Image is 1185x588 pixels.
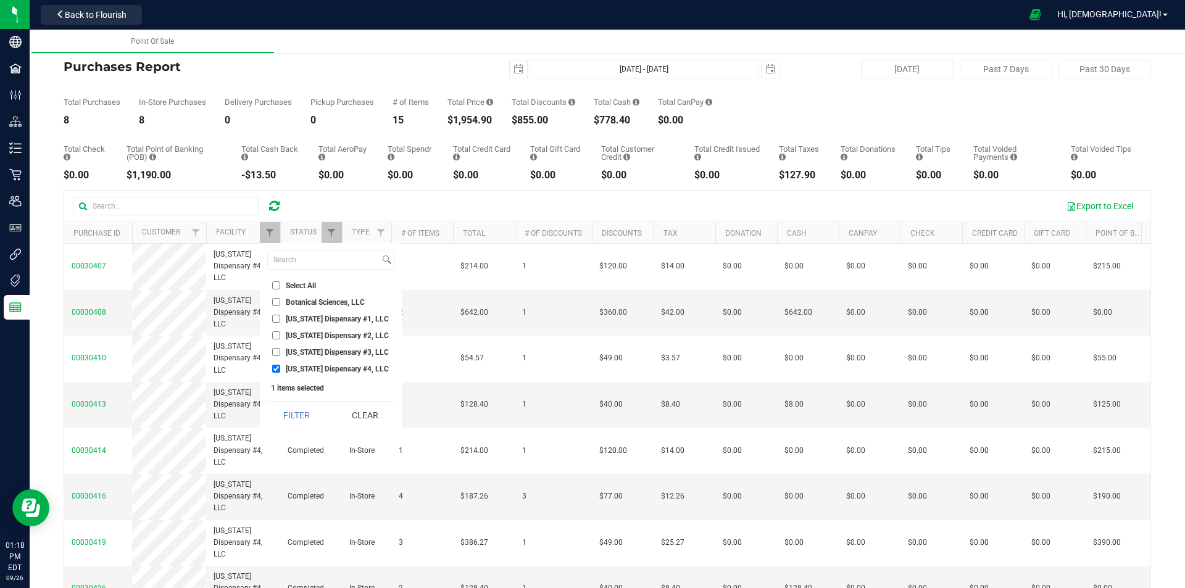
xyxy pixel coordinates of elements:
span: $8.00 [784,399,804,410]
span: Back to Flourish [65,10,127,20]
inline-svg: Inventory [9,142,22,154]
i: Sum of the successful, non-voided CanPay payment transactions for all purchases in the date range. [705,98,712,106]
span: 00030413 [72,400,106,408]
i: Sum of the total taxes for all purchases in the date range. [779,153,786,161]
div: Total Purchases [64,98,120,106]
a: CanPay [849,229,877,238]
i: Sum of the successful, non-voided AeroPay payment transactions for all purchases in the date range. [318,153,325,161]
span: $14.00 [661,445,684,457]
div: 15 [393,115,429,125]
span: $0.00 [1031,537,1050,549]
button: Past 30 Days [1058,60,1151,78]
span: $0.00 [1031,260,1050,272]
span: 1 [522,445,526,457]
i: Sum of all round-up-to-next-dollar total price adjustments for all purchases in the date range. [841,153,847,161]
span: [US_STATE] Dispensary #4, LLC [286,365,389,373]
i: Sum of the total prices of all purchases in the date range. [486,98,493,106]
div: Total Check [64,145,108,161]
input: [US_STATE] Dispensary #3, LLC [272,348,280,356]
div: $0.00 [601,170,676,180]
span: $0.00 [846,537,865,549]
span: $0.00 [908,399,927,410]
a: Credit Card [972,229,1018,238]
button: Filter [267,402,326,429]
i: Sum of the successful, non-voided cash payment transactions for all purchases in the date range. ... [633,98,639,106]
span: 00030408 [72,308,106,317]
span: $214.00 [460,260,488,272]
h4: Purchases Report [64,60,426,73]
span: $0.00 [970,260,989,272]
inline-svg: Tags [9,275,22,287]
div: Total Voided Tips [1071,145,1133,161]
div: Total AeroPay [318,145,369,161]
span: [US_STATE] Dispensary #1, LLC [286,315,389,323]
div: $0.00 [841,170,897,180]
div: Total Tips [916,145,954,161]
span: [US_STATE] Dispensary #4, LLC [214,387,273,423]
span: select [762,60,779,78]
span: 1 [399,445,403,457]
i: Sum of the cash-back amounts from rounded-up electronic payments for all purchases in the date ra... [241,153,248,161]
input: [US_STATE] Dispensary #4, LLC [272,365,280,373]
div: $1,190.00 [127,170,223,180]
span: $0.00 [1031,491,1050,502]
span: $0.00 [908,491,927,502]
span: $77.00 [599,491,623,502]
inline-svg: Reports [9,301,22,313]
span: 00030407 [72,262,106,270]
span: Hi, [DEMOGRAPHIC_DATA]! [1057,9,1162,19]
div: Total Cash Back [241,145,300,161]
a: Status [290,228,317,236]
span: $49.00 [599,352,623,364]
inline-svg: Distribution [9,115,22,128]
span: $214.00 [460,445,488,457]
span: Completed [288,537,324,549]
div: 8 [139,115,206,125]
span: [US_STATE] Dispensary #4, LLC [214,525,273,561]
span: $0.00 [970,352,989,364]
a: # of Discounts [525,229,582,238]
div: $0.00 [318,170,369,180]
span: $0.00 [723,352,742,364]
div: Total Donations [841,145,897,161]
div: Pickup Purchases [310,98,374,106]
span: [US_STATE] Dispensary #4, LLC [214,341,273,376]
a: Filter [260,222,280,243]
span: $0.00 [970,445,989,457]
inline-svg: Company [9,36,22,48]
span: 3 [522,491,526,502]
span: select [510,60,527,78]
i: Sum of the successful, non-voided Spendr payment transactions for all purchases in the date range. [388,153,394,161]
a: Filter [186,222,206,243]
div: $1,954.90 [447,115,493,125]
inline-svg: Facilities [9,62,22,75]
span: [US_STATE] Dispensary #4, LLC [214,433,273,468]
span: In-Store [349,491,375,502]
span: $0.00 [723,399,742,410]
p: 01:18 PM EDT [6,540,24,573]
span: $0.00 [1031,399,1050,410]
span: $40.00 [599,399,623,410]
i: Sum of the successful, non-voided credit card payment transactions for all purchases in the date ... [453,153,460,161]
div: Total Spendr [388,145,434,161]
i: Sum of the successful, non-voided check payment transactions for all purchases in the date range. [64,153,70,161]
button: Past 7 Days [960,60,1052,78]
div: Total Gift Card [530,145,583,161]
span: [US_STATE] Dispensary #4, LLC [214,479,273,515]
span: $55.00 [1093,352,1116,364]
span: 00030410 [72,354,106,362]
span: $0.00 [846,260,865,272]
div: $855.00 [512,115,575,125]
span: $0.00 [723,307,742,318]
span: $0.00 [908,537,927,549]
span: $190.00 [1093,491,1121,502]
input: [US_STATE] Dispensary #2, LLC [272,331,280,339]
span: $0.00 [846,352,865,364]
span: $8.40 [661,399,680,410]
span: In-Store [349,445,375,457]
a: Filter [322,222,342,243]
div: $0.00 [64,170,108,180]
input: Select All [272,281,280,289]
span: $0.00 [723,445,742,457]
inline-svg: User Roles [9,222,22,234]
